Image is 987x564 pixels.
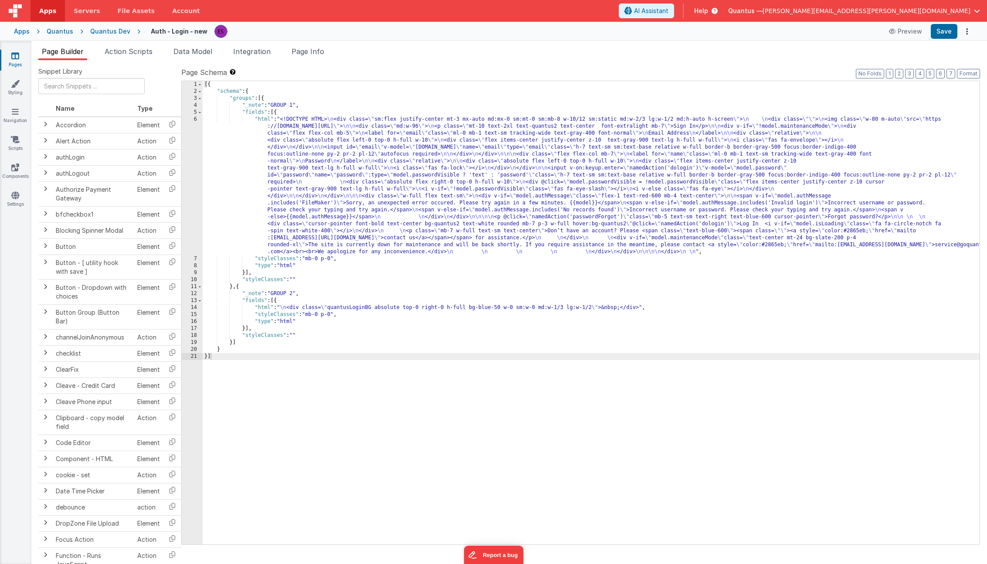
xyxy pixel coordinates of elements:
td: DropZone File Upload [52,515,134,531]
div: 2 [182,88,203,95]
iframe: Marker.io feedback button [464,546,523,564]
span: [PERSON_NAME][EMAIL_ADDRESS][PERSON_NAME][DOMAIN_NAME] [763,7,970,15]
button: Options [961,25,973,37]
span: Servers [74,7,100,15]
span: Data Model [173,47,212,56]
div: 12 [182,290,203,297]
input: Search Snippets ... [38,78,145,94]
button: 2 [895,69,903,78]
td: Element [134,206,163,222]
td: Button [52,238,134,255]
span: File Assets [118,7,155,15]
td: Element [134,515,163,531]
td: Action [134,467,163,483]
button: Save [931,24,957,39]
div: 21 [182,353,203,360]
span: Page Info [292,47,324,56]
td: Element [134,451,163,467]
button: 6 [936,69,945,78]
div: 4 [182,102,203,109]
div: 16 [182,318,203,325]
td: Authorize Payment Gateway [52,181,134,206]
div: Quantus Dev [90,27,130,36]
td: Element [134,255,163,279]
span: Integration [233,47,271,56]
span: Page Schema [181,67,227,78]
td: authLogin [52,149,134,165]
td: ClearFix [52,361,134,377]
td: authLogout [52,165,134,181]
div: 14 [182,304,203,311]
td: Element [134,483,163,499]
div: Apps [14,27,30,36]
td: Button - [ utility hook with save ] [52,255,134,279]
td: Element [134,345,163,361]
div: 13 [182,297,203,304]
td: Element [134,117,163,133]
button: 4 [916,69,924,78]
td: Element [134,181,163,206]
div: 1 [182,81,203,88]
div: Quantus [47,27,73,36]
div: 5 [182,109,203,116]
span: Apps [39,7,56,15]
td: channelJoinAnonymous [52,329,134,345]
td: action [134,499,163,515]
div: 18 [182,332,203,339]
div: 7 [182,255,203,262]
td: Action [134,149,163,165]
button: Quantus — [PERSON_NAME][EMAIL_ADDRESS][PERSON_NAME][DOMAIN_NAME] [728,7,980,15]
td: Action [134,329,163,345]
span: Name [56,105,75,112]
td: Action [134,531,163,547]
h4: Auth - Login - new [151,28,207,34]
span: Help [694,7,708,15]
span: Type [137,105,153,112]
td: Date Time Picker [52,483,134,499]
td: Alert Action [52,133,134,149]
td: Button Group (Button Bar) [52,304,134,329]
td: Element [134,304,163,329]
button: 3 [905,69,914,78]
td: Element [134,361,163,377]
button: AI Assistant [619,3,674,18]
div: 3 [182,95,203,102]
img: 2445f8d87038429357ee99e9bdfcd63a [215,25,227,37]
div: 10 [182,276,203,283]
td: Focus Action [52,531,134,547]
td: Button - Dropdown with choices [52,279,134,304]
td: Element [134,377,163,394]
span: Action Scripts [105,47,153,56]
div: 6 [182,116,203,255]
td: Clipboard - copy model field [52,410,134,435]
td: bfcheckbox1 [52,206,134,222]
div: 15 [182,311,203,318]
td: Action [134,165,163,181]
div: 8 [182,262,203,269]
td: Component - HTML [52,451,134,467]
button: 7 [946,69,955,78]
div: 20 [182,346,203,353]
td: debounce [52,499,134,515]
td: Action [134,222,163,238]
button: No Folds [856,69,884,78]
td: checklist [52,345,134,361]
span: Snippet Library [38,67,82,76]
div: 11 [182,283,203,290]
div: 9 [182,269,203,276]
td: Accordion [52,117,134,133]
button: 5 [926,69,934,78]
td: Blocking Spinner Modal [52,222,134,238]
td: Code Editor [52,435,134,451]
span: AI Assistant [634,7,668,15]
td: Element [134,238,163,255]
td: Element [134,394,163,410]
td: cookie - set [52,467,134,483]
button: 1 [886,69,893,78]
span: Page Builder [42,47,84,56]
td: Element [134,279,163,304]
button: Format [957,69,980,78]
div: 17 [182,325,203,332]
span: Quantus — [728,7,763,15]
div: 19 [182,339,203,346]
